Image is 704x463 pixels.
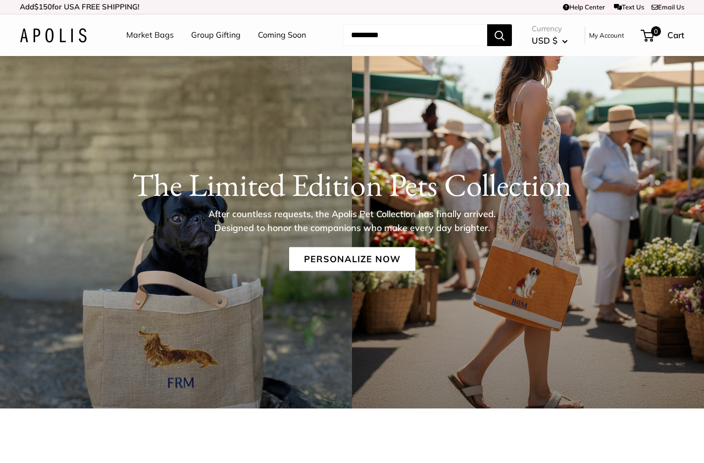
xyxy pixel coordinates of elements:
[258,28,306,43] a: Coming Soon
[191,207,513,234] p: After countless requests, the Apolis Pet Collection has finally arrived. Designed to honor the co...
[20,166,684,203] h1: The Limited Edition Pets Collection
[667,30,684,40] span: Cart
[532,33,568,49] button: USD $
[563,3,605,11] a: Help Center
[289,247,415,271] a: Personalize Now
[191,28,241,43] a: Group Gifting
[487,24,512,46] button: Search
[589,29,624,41] a: My Account
[614,3,644,11] a: Text Us
[20,28,87,43] img: Apolis
[343,24,487,46] input: Search...
[532,35,557,46] span: USD $
[652,3,684,11] a: Email Us
[651,26,661,36] span: 0
[126,28,174,43] a: Market Bags
[34,2,52,11] span: $150
[642,27,684,43] a: 0 Cart
[532,22,568,36] span: Currency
